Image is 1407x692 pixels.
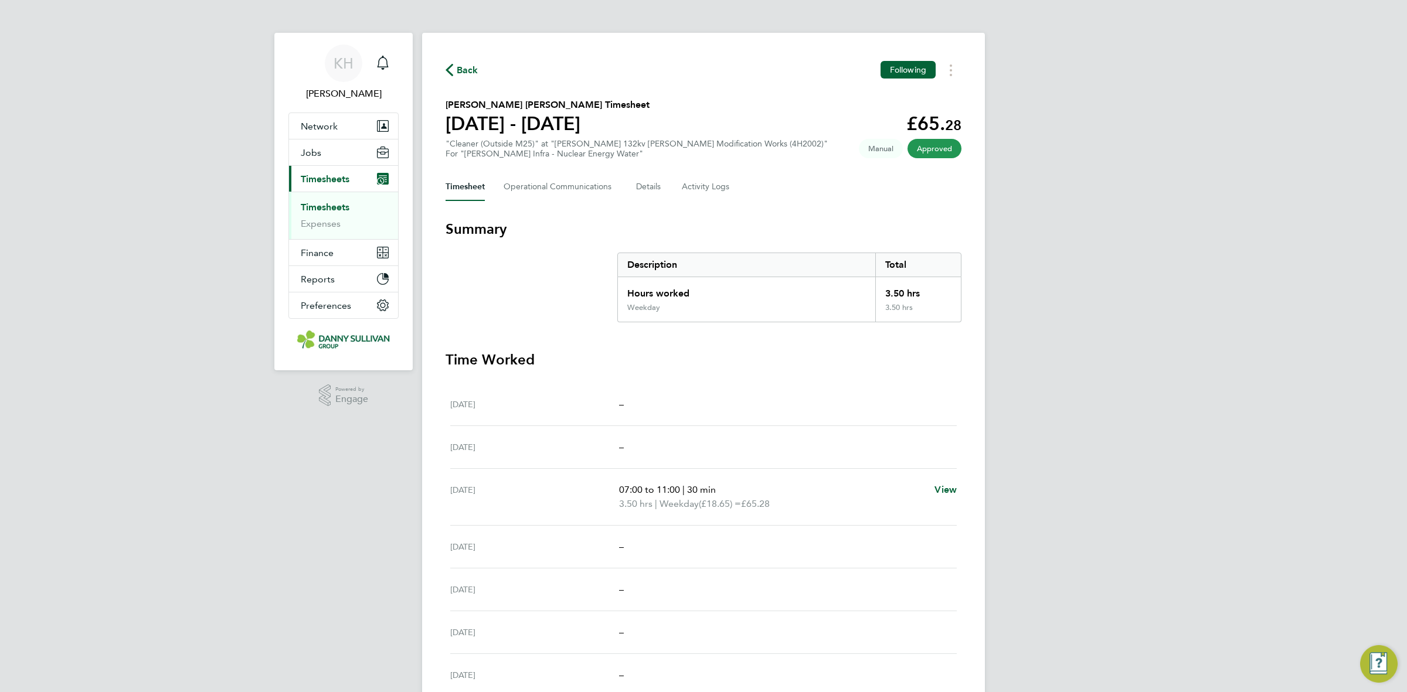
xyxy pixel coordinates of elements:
[890,64,926,75] span: Following
[446,220,961,238] h3: Summary
[446,98,650,112] h2: [PERSON_NAME] [PERSON_NAME] Timesheet
[335,384,368,394] span: Powered by
[875,253,961,277] div: Total
[859,139,903,158] span: This timesheet was manually created.
[288,45,399,101] a: KH[PERSON_NAME]
[301,247,334,258] span: Finance
[741,498,770,509] span: £65.28
[618,253,875,277] div: Description
[334,56,354,71] span: KH
[881,61,936,79] button: Following
[627,303,660,312] div: Weekday
[699,498,741,509] span: (£18.65) =
[908,139,961,158] span: This timesheet has been approved.
[446,350,961,369] h3: Time Worked
[660,497,699,511] span: Weekday
[450,397,619,411] div: [DATE]
[619,498,652,509] span: 3.50 hrs
[289,139,398,165] button: Jobs
[450,668,619,682] div: [DATE]
[289,192,398,239] div: Timesheets
[687,484,716,495] span: 30 min
[301,121,338,132] span: Network
[945,117,961,134] span: 28
[934,483,957,497] a: View
[636,173,663,201] button: Details
[457,63,478,77] span: Back
[450,440,619,454] div: [DATE]
[289,166,398,192] button: Timesheets
[619,584,624,595] span: –
[301,173,349,185] span: Timesheets
[619,484,680,495] span: 07:00 to 11:00
[446,63,478,77] button: Back
[297,330,390,349] img: dannysullivan-logo-retina.png
[446,173,485,201] button: Timesheet
[619,669,624,680] span: –
[446,149,828,159] div: For "[PERSON_NAME] Infra - Nuclear Energy Water"
[301,147,321,158] span: Jobs
[618,277,875,303] div: Hours worked
[619,441,624,452] span: –
[450,625,619,639] div: [DATE]
[619,541,624,552] span: –
[288,87,399,101] span: Katie Holland
[617,253,961,322] div: Summary
[934,484,957,495] span: View
[289,113,398,139] button: Network
[450,582,619,596] div: [DATE]
[450,540,619,554] div: [DATE]
[301,300,351,311] span: Preferences
[301,218,341,229] a: Expenses
[274,33,413,370] nav: Main navigation
[446,112,650,135] h1: [DATE] - [DATE]
[1360,645,1398,683] button: Engage Resource Center
[619,626,624,638] span: –
[875,303,961,322] div: 3.50 hrs
[301,274,335,285] span: Reports
[655,498,657,509] span: |
[446,139,828,159] div: "Cleaner (Outside M25)" at "[PERSON_NAME] 132kv [PERSON_NAME] Modification Works (4H2002)"
[289,266,398,292] button: Reports
[289,292,398,318] button: Preferences
[288,330,399,349] a: Go to home page
[335,394,368,404] span: Engage
[619,398,624,410] span: –
[682,173,731,201] button: Activity Logs
[301,202,349,213] a: Timesheets
[319,384,369,407] a: Powered byEngage
[504,173,617,201] button: Operational Communications
[289,240,398,265] button: Finance
[875,277,961,303] div: 3.50 hrs
[906,113,961,135] app-decimal: £65.
[940,61,961,79] button: Timesheets Menu
[450,483,619,511] div: [DATE]
[682,484,685,495] span: |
